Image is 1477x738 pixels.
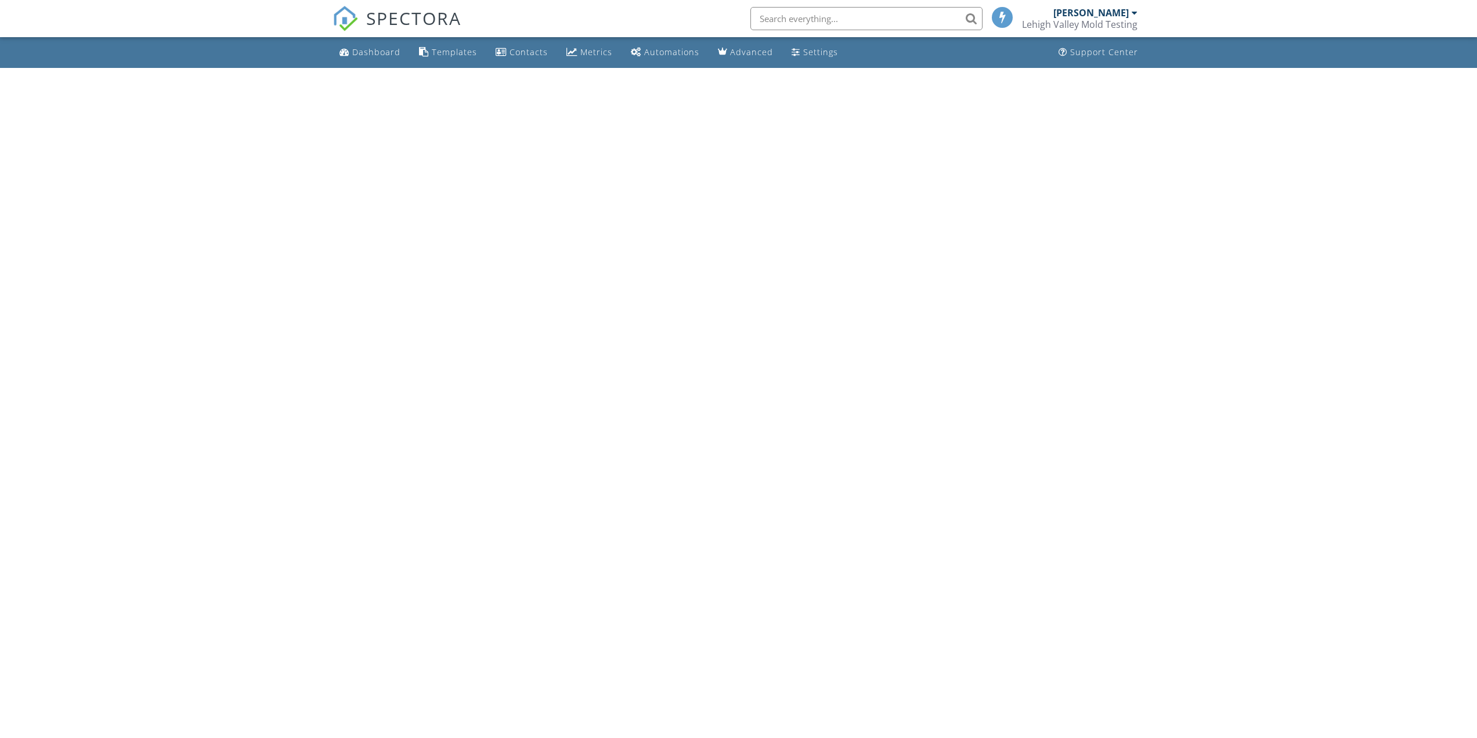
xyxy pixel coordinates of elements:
[787,42,843,63] a: Settings
[333,6,358,31] img: The Best Home Inspection Software - Spectora
[562,42,617,63] a: Metrics
[333,16,461,40] a: SPECTORA
[803,46,838,57] div: Settings
[580,46,612,57] div: Metrics
[750,7,983,30] input: Search everything...
[644,46,699,57] div: Automations
[510,46,548,57] div: Contacts
[713,42,778,63] a: Advanced
[1053,7,1129,19] div: [PERSON_NAME]
[1070,46,1138,57] div: Support Center
[1022,19,1137,30] div: Lehigh Valley Mold Testing
[626,42,704,63] a: Automations (Basic)
[730,46,773,57] div: Advanced
[491,42,552,63] a: Contacts
[366,6,461,30] span: SPECTORA
[335,42,405,63] a: Dashboard
[1054,42,1143,63] a: Support Center
[414,42,482,63] a: Templates
[432,46,477,57] div: Templates
[352,46,400,57] div: Dashboard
